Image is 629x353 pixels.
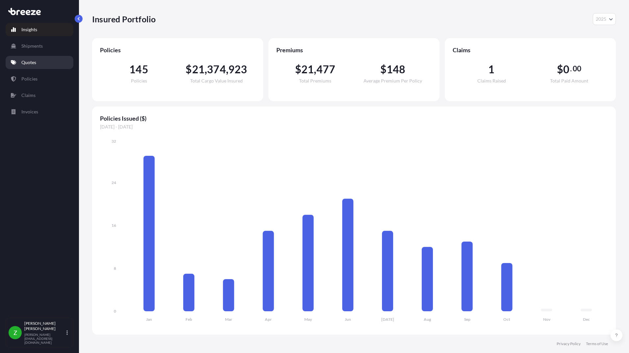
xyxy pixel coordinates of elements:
[586,341,608,346] a: Terms of Use
[380,64,387,75] span: $
[593,13,616,25] button: Year Selector
[488,64,494,75] span: 1
[345,317,351,322] tspan: Jun
[129,64,148,75] span: 145
[276,46,432,54] span: Premiums
[6,23,73,36] a: Insights
[424,317,431,322] tspan: Aug
[464,317,470,322] tspan: Sep
[550,79,588,83] span: Total Paid Amount
[21,26,37,33] p: Insights
[146,317,152,322] tspan: Jan
[186,317,192,322] tspan: Feb
[21,76,38,82] p: Policies
[6,89,73,102] a: Claims
[100,114,608,122] span: Policies Issued ($)
[112,223,116,228] tspan: 16
[131,79,147,83] span: Policies
[6,56,73,69] a: Quotes
[190,79,243,83] span: Total Cargo Value Insured
[24,333,65,344] p: [PERSON_NAME][EMAIL_ADDRESS][DOMAIN_NAME]
[205,64,207,75] span: ,
[186,64,192,75] span: $
[381,317,394,322] tspan: [DATE]
[563,64,569,75] span: 0
[21,108,38,115] p: Invoices
[304,317,312,322] tspan: May
[100,124,608,130] span: [DATE] - [DATE]
[21,59,36,66] p: Quotes
[364,79,422,83] span: Average Premium Per Policy
[570,66,572,71] span: .
[225,317,232,322] tspan: Mar
[477,79,506,83] span: Claims Raised
[226,64,228,75] span: ,
[21,92,36,99] p: Claims
[6,72,73,85] a: Policies
[6,39,73,53] a: Shipments
[301,64,314,75] span: 21
[6,105,73,118] a: Invoices
[573,66,581,71] span: 00
[453,46,608,54] span: Claims
[295,64,301,75] span: $
[387,64,406,75] span: 148
[316,64,336,75] span: 477
[299,79,331,83] span: Total Premiums
[557,64,563,75] span: $
[265,317,272,322] tspan: Apr
[112,139,116,144] tspan: 32
[583,317,590,322] tspan: Dec
[114,266,116,271] tspan: 8
[596,16,606,22] span: 2025
[207,64,226,75] span: 374
[13,329,17,336] span: Z
[92,14,156,24] p: Insured Portfolio
[543,317,551,322] tspan: Nov
[24,321,65,331] p: [PERSON_NAME] [PERSON_NAME]
[114,309,116,314] tspan: 0
[112,180,116,185] tspan: 24
[503,317,510,322] tspan: Oct
[557,341,581,346] a: Privacy Policy
[100,46,255,54] span: Policies
[192,64,205,75] span: 21
[228,64,247,75] span: 923
[21,43,43,49] p: Shipments
[314,64,316,75] span: ,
